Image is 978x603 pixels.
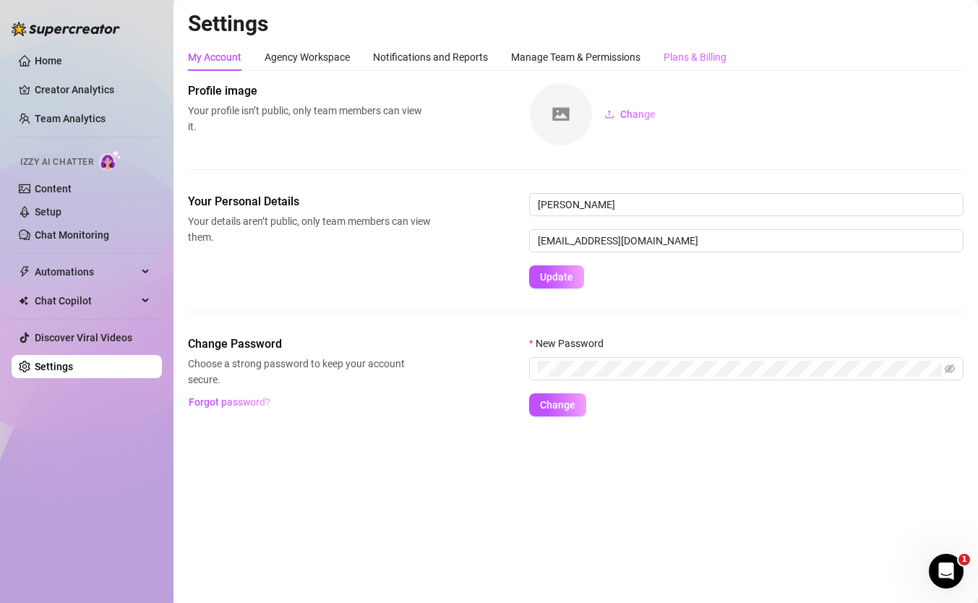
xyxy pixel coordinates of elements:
span: Profile image [188,82,431,100]
label: New Password [529,335,613,351]
div: Manage Team & Permissions [511,49,640,65]
span: Change [620,108,656,120]
input: Enter name [529,193,964,216]
input: Enter new email [529,229,964,252]
button: Update [529,265,584,288]
span: upload [604,109,614,119]
span: Change [540,399,575,411]
span: Update [540,271,573,283]
button: Change [593,103,667,126]
div: Plans & Billing [664,49,726,65]
img: AI Chatter [99,150,121,171]
span: Your profile isn’t public, only team members can view it. [188,103,431,134]
button: Change [529,393,586,416]
div: Agency Workspace [265,49,350,65]
a: Chat Monitoring [35,229,109,241]
button: Forgot password? [188,390,270,414]
h2: Settings [188,10,964,38]
img: Chat Copilot [19,296,28,306]
span: thunderbolt [19,266,30,278]
span: Izzy AI Chatter [20,155,93,169]
span: Your Personal Details [188,193,431,210]
span: 1 [958,554,970,565]
span: Your details aren’t public, only team members can view them. [188,213,431,245]
span: Chat Copilot [35,289,137,312]
span: Forgot password? [189,396,270,408]
div: My Account [188,49,241,65]
input: New Password [538,361,942,377]
a: Home [35,55,62,67]
img: square-placeholder.png [530,83,592,145]
div: Notifications and Reports [373,49,488,65]
a: Setup [35,206,61,218]
a: Settings [35,361,73,372]
iframe: Intercom live chat [929,554,964,589]
span: Automations [35,260,137,283]
a: Creator Analytics [35,78,150,101]
a: Discover Viral Videos [35,332,132,343]
img: logo-BBDzfeDw.svg [12,22,120,36]
span: eye-invisible [945,364,955,374]
span: Change Password [188,335,431,353]
a: Content [35,183,72,194]
a: Team Analytics [35,113,106,124]
span: Choose a strong password to keep your account secure. [188,356,431,388]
